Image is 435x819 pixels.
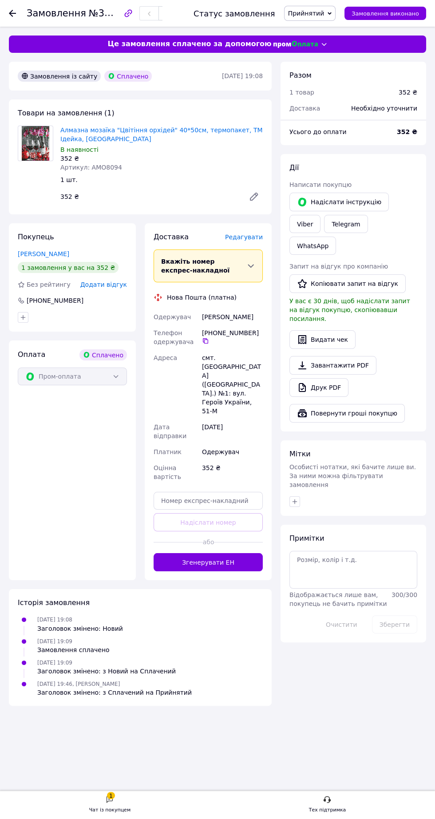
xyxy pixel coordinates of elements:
font: 352 ₴ [60,193,79,200]
font: Сплачено [117,73,148,80]
font: смт. [GEOGRAPHIC_DATA] ([GEOGRAPHIC_DATA].) №1: вул. Героїв України, 51-М [202,354,261,415]
font: WhatsApp [297,242,328,249]
font: Дії [289,163,299,172]
font: Історія замовлення [18,598,90,607]
font: Telegram [332,221,360,228]
font: 352 ₴ [397,128,417,135]
a: Редагувати [245,188,263,206]
font: Товари на замовлення (1) [18,109,115,117]
font: / [403,591,406,598]
font: Замовлення із сайту [30,73,97,80]
font: 1 шт. [60,176,78,183]
font: Тех підтримка [309,807,346,813]
font: В наявності [60,146,99,153]
font: Оплата [18,350,45,359]
font: Завантажити PDF [311,362,369,369]
font: або [203,538,214,546]
font: Друк PDF [311,384,341,391]
font: Прийнятий [288,10,324,17]
font: Оцінна вартість [154,464,181,480]
font: Вкажіть номер експрес-накладної [161,258,229,274]
font: [PERSON_NAME] [202,313,253,320]
font: Повернути гроші покупцю [311,410,397,417]
font: [DATE] 19:46, [PERSON_NAME] [37,681,120,687]
font: Написати покупцю [289,181,352,188]
font: Чат із покупцем [89,807,130,813]
font: Адреса [154,354,177,361]
font: Згенерувати ЕН [182,559,234,566]
a: [PERSON_NAME] [18,250,69,257]
a: Алмазна мозаїка "Цвітіння орхідей" 40*50см, термопакет, ТМ Ідейка, [GEOGRAPHIC_DATA] [60,127,262,142]
font: [PHONE_NUMBER] [202,329,259,336]
font: Надіслати інструкцію [311,198,381,206]
font: [PHONE_NUMBER] [27,297,83,304]
font: Телефон одержувача [154,329,194,345]
font: Артикул: AMO8094 [60,164,122,171]
font: [DATE] [202,423,223,431]
font: 1 товар [289,89,314,96]
font: Примітки [289,534,324,542]
font: Це замовлення сплачено за допомогою [107,40,271,48]
font: Заголовок змінено: з Новий на Сплачений [37,668,176,675]
font: Без рейтингу [27,281,71,288]
font: Доставка [289,105,320,112]
font: Мітки [289,450,311,458]
font: У вас є 30 днів, щоб надіслати запит на відгук покупцю, скопіювавши посилання. [289,297,410,322]
font: Нова Пошта (платна) [167,294,237,301]
img: Алмазна мозаїка "Цвітіння орхідей" 40*50см, термопакет, ТМ Ідейка, Україна [22,126,49,161]
font: 300 [405,591,417,598]
font: Заголовок змінено: з Сплачений на Прийнятий [37,689,192,696]
font: 1 [109,792,113,799]
font: 352 ₴ [202,464,221,471]
font: Покупець [18,233,54,241]
font: Доставка [154,233,189,241]
font: Копіювати запит на відгук [311,280,398,287]
font: Особисті нотатки, які бачите лише ви. За ними можна фільтрувати замовлення [289,463,416,488]
font: Дата відправки [154,423,186,439]
font: 352 ₴ [399,89,417,96]
font: Усього до оплати [289,128,347,135]
font: Viber [297,221,313,228]
font: [DATE] 19:09 [37,638,72,645]
font: Одержувач [202,448,239,455]
font: Додати відгук [80,281,127,288]
a: Друк PDF [289,378,348,397]
input: Номер експрес-накладний [154,492,263,510]
font: №366349930 [89,8,152,19]
font: Редагувати [225,233,263,241]
font: Платник [154,448,182,455]
font: Замовлення виконано [352,10,419,17]
font: Одержувач [154,313,191,320]
font: Заголовок змінено: Новий [37,625,123,632]
font: 352 ₴ [60,155,79,162]
a: WhatsApp [289,237,336,255]
font: 300 [391,591,403,598]
div: Повернутись назад [9,9,16,18]
font: Запит на відгук про компанію [289,263,388,270]
font: [DATE] 19:08 [37,617,72,623]
font: [DATE] 19:08 [222,72,263,79]
button: Видати чек [289,330,356,349]
a: Telegram [324,215,368,233]
button: Надіслати інструкцію [289,193,389,211]
button: Повернути гроші покупцю [289,404,405,423]
button: Копіювати запит на відгук [289,274,406,293]
button: Згенерувати ЕН [154,553,263,571]
font: Замовлення сплачено [37,646,110,653]
font: Необхідно уточнити [351,105,417,112]
font: Відображається лише вам, покупець не бачить примітки [289,591,387,607]
font: Разом [289,71,312,79]
button: Замовлення виконано [344,7,426,20]
font: 1 замовлення у вас на 352 ₴ [21,264,115,271]
font: Видати чек [311,336,348,343]
font: [DATE] 19:09 [37,660,72,666]
font: Статус замовлення [194,9,275,18]
a: Viber [289,215,320,233]
font: Сплачено [92,352,123,359]
font: Замовлення [27,8,86,19]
